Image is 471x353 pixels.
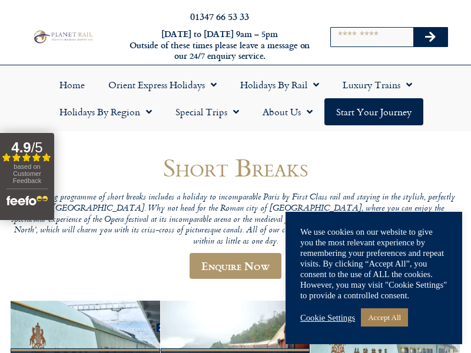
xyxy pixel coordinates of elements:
a: Luxury Trains [331,71,424,98]
p: Our growing programme of short breaks includes a holiday to incomparable Paris by First Class rai... [11,192,460,247]
nav: Menu [6,71,465,125]
button: Search [413,28,447,46]
img: Planet Rail Train Holidays Logo [31,29,94,44]
a: Holidays by Region [48,98,164,125]
a: About Us [251,98,324,125]
a: Accept All [361,308,408,327]
a: Home [48,71,97,98]
h1: Short Breaks [11,154,460,181]
a: Cookie Settings [300,312,355,323]
h6: [DATE] to [DATE] 9am – 5pm Outside of these times please leave a message on our 24/7 enquiry serv... [128,29,311,62]
a: Start your Journey [324,98,423,125]
a: Enquire Now [190,253,281,279]
a: Holidays by Rail [228,71,331,98]
a: Special Trips [164,98,251,125]
div: We use cookies on our website to give you the most relevant experience by remembering your prefer... [300,227,447,301]
a: 01347 66 53 33 [190,9,249,23]
a: Orient Express Holidays [97,71,228,98]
